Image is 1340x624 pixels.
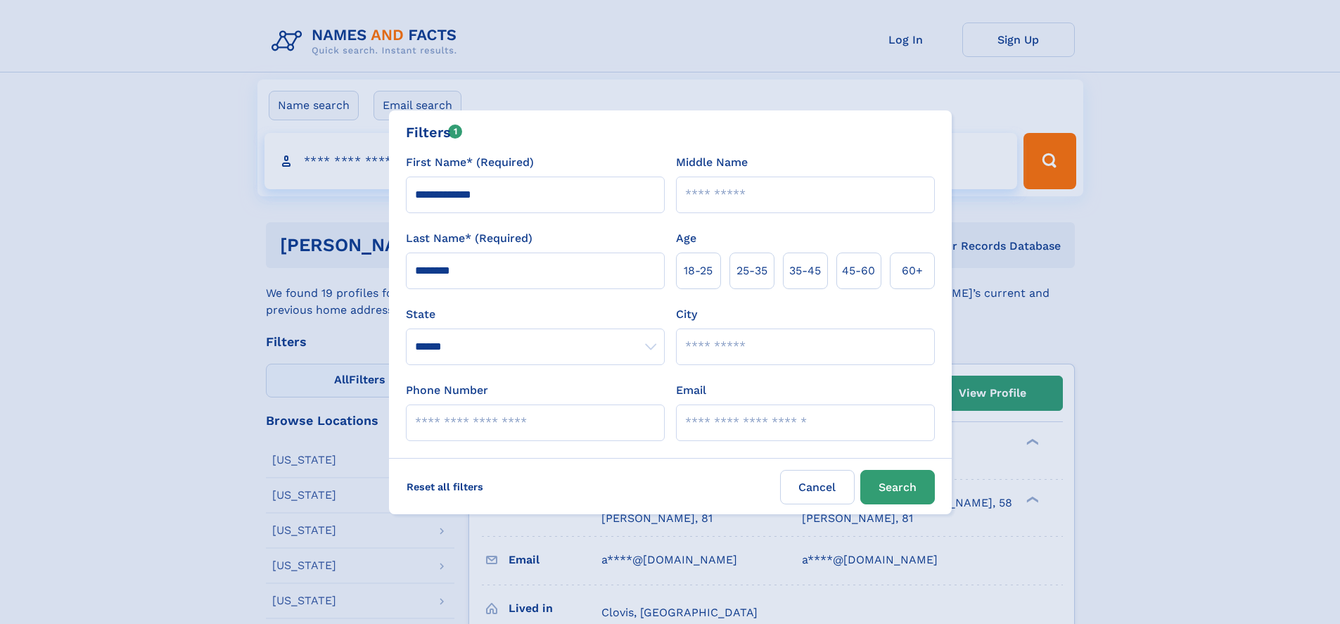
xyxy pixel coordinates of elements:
span: 18‑25 [684,262,713,279]
label: First Name* (Required) [406,154,534,171]
label: Last Name* (Required) [406,230,532,247]
label: Reset all filters [397,470,492,504]
span: 35‑45 [789,262,821,279]
label: Age [676,230,696,247]
label: Email [676,382,706,399]
button: Search [860,470,935,504]
label: Middle Name [676,154,748,171]
span: 60+ [902,262,923,279]
span: 25‑35 [736,262,767,279]
span: 45‑60 [842,262,875,279]
label: State [406,306,665,323]
label: Cancel [780,470,855,504]
label: City [676,306,697,323]
label: Phone Number [406,382,488,399]
div: Filters [406,122,463,143]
